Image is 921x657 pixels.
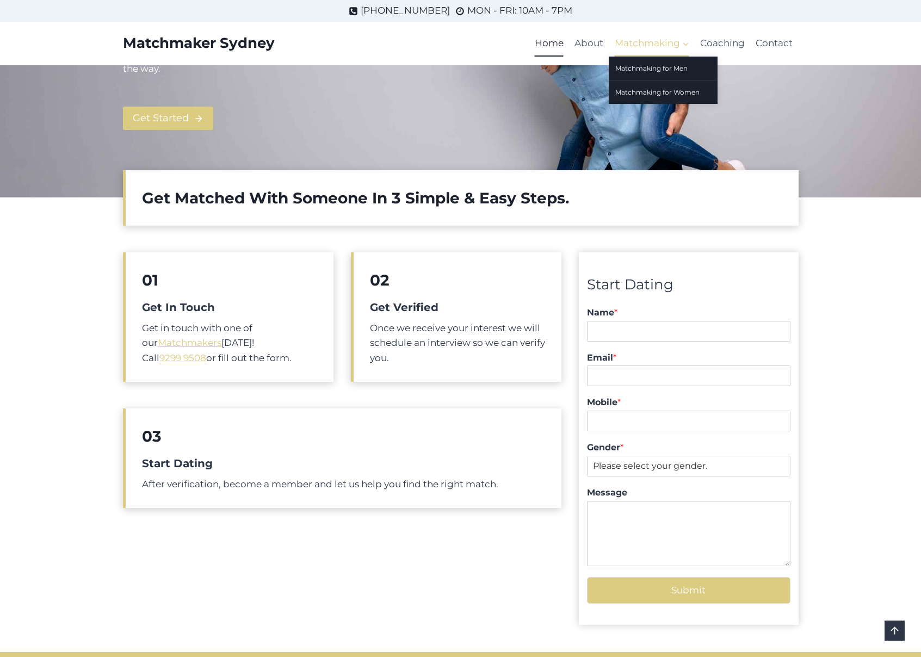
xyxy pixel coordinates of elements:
[587,274,790,296] div: Start Dating
[587,307,790,319] label: Name
[159,352,206,363] a: 9299 9508
[123,35,275,52] a: Matchmaker Sydney
[142,455,546,472] h5: Start Dating
[142,477,546,492] p: After verification, become a member and let us help you find the right match.
[587,411,790,431] input: Mobile
[885,621,905,641] a: Scroll to top
[142,321,317,365] p: Get in touch with one of our [DATE]! Call or fill out the form.
[142,187,782,209] h2: Get Matched With Someone In 3 Simple & Easy Steps.​
[587,442,790,454] label: Gender
[370,321,545,365] p: Once we receive your interest we will schedule an interview so we can verify you.
[123,107,213,130] a: Get Started
[370,269,545,292] h2: 02
[133,110,189,126] span: Get Started
[609,57,718,80] a: Matchmaking for Men
[142,299,317,315] h5: Get In Touch
[529,30,569,57] a: Home
[529,30,799,57] nav: Primary Navigation
[750,30,798,57] a: Contact
[587,397,790,408] label: Mobile
[370,299,545,315] h5: Get Verified
[569,30,609,57] a: About
[587,487,790,499] label: Message
[587,352,790,364] label: Email
[695,30,750,57] a: Coaching
[142,269,317,292] h2: 01
[587,577,790,604] button: Submit
[158,337,221,348] a: Matchmakers
[142,425,546,448] h2: 03
[609,30,694,57] button: Child menu of Matchmaking
[467,3,572,18] span: MON - FRI: 10AM - 7PM
[609,80,718,104] a: Matchmaking for Women
[361,3,450,18] span: [PHONE_NUMBER]
[349,3,450,18] a: [PHONE_NUMBER]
